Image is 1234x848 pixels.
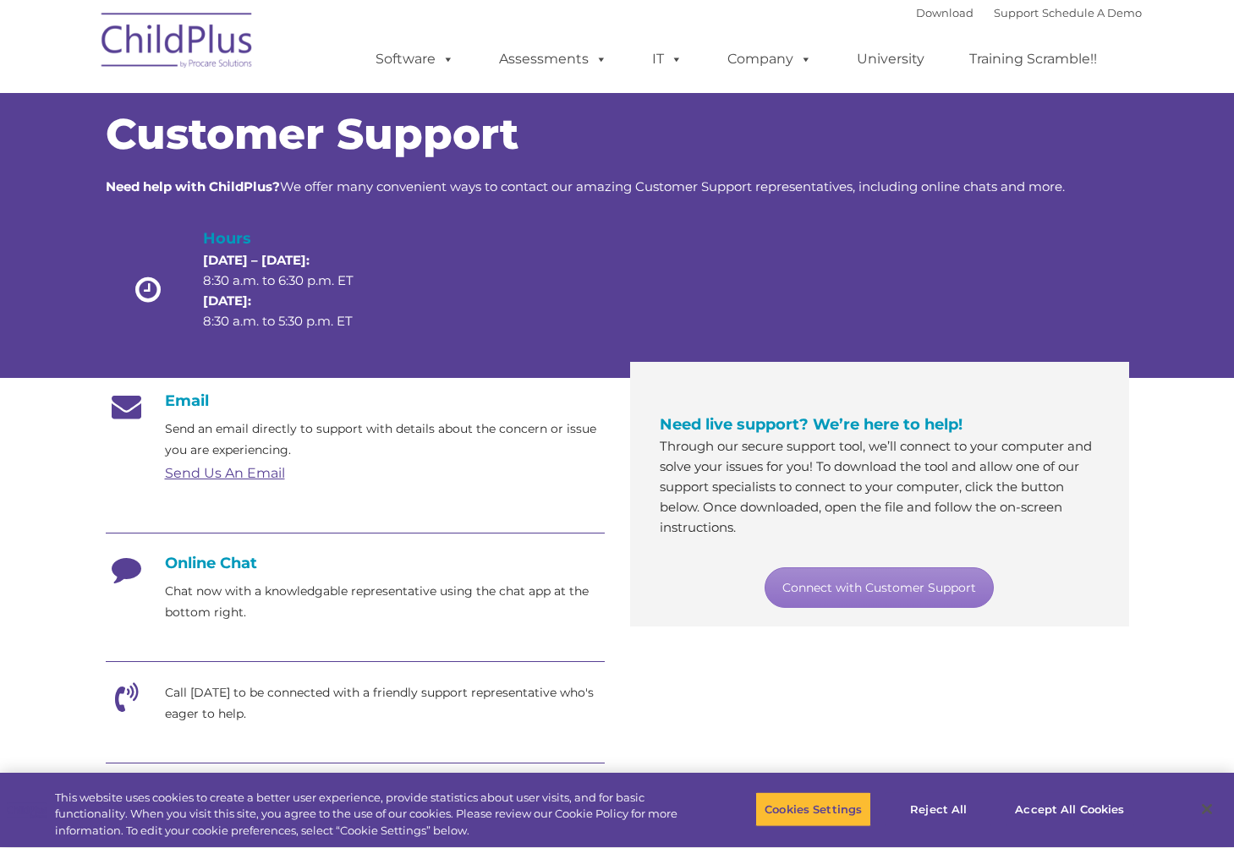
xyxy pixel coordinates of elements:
[1006,791,1133,827] button: Accept All Cookies
[916,6,1142,19] font: |
[1042,6,1142,19] a: Schedule A Demo
[106,178,280,194] strong: Need help with ChildPlus?
[916,6,973,19] a: Download
[93,1,262,85] img: ChildPlus by Procare Solutions
[482,42,624,76] a: Assessments
[106,178,1065,194] span: We offer many convenient ways to contact our amazing Customer Support representatives, including ...
[203,252,310,268] strong: [DATE] – [DATE]:
[765,567,994,608] a: Connect with Customer Support
[203,227,382,250] h4: Hours
[755,791,871,827] button: Cookies Settings
[55,790,678,840] div: This website uses cookies to create a better user experience, provide statistics about user visit...
[203,293,251,309] strong: [DATE]:
[203,250,382,331] p: 8:30 a.m. to 6:30 p.m. ET 8:30 a.m. to 5:30 p.m. ET
[994,6,1039,19] a: Support
[1188,791,1226,828] button: Close
[165,465,285,481] a: Send Us An Email
[886,791,991,827] button: Reject All
[635,42,699,76] a: IT
[165,581,605,623] p: Chat now with a knowledgable representative using the chat app at the bottom right.
[359,42,471,76] a: Software
[106,108,518,160] span: Customer Support
[165,419,605,461] p: Send an email directly to support with details about the concern or issue you are experiencing.
[952,42,1114,76] a: Training Scramble!!
[106,554,605,572] h4: Online Chat
[840,42,941,76] a: University
[660,415,963,434] span: Need live support? We’re here to help!
[106,391,605,410] h4: Email
[710,42,829,76] a: Company
[660,436,1100,538] p: Through our secure support tool, we’ll connect to your computer and solve your issues for you! To...
[165,682,605,725] p: Call [DATE] to be connected with a friendly support representative who's eager to help.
